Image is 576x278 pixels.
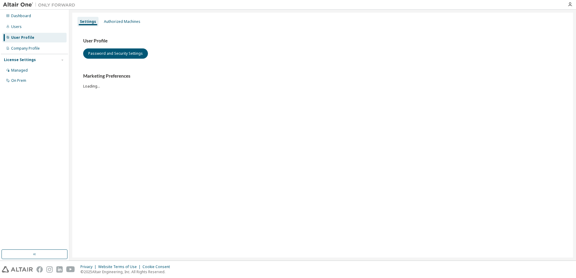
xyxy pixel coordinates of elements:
img: Altair One [3,2,78,8]
img: linkedin.svg [56,266,63,273]
div: Settings [80,19,96,24]
div: Dashboard [11,14,31,18]
div: Company Profile [11,46,40,51]
div: Managed [11,68,28,73]
h3: Marketing Preferences [83,73,562,79]
h3: User Profile [83,38,562,44]
div: Cookie Consent [142,264,174,269]
p: © 2025 Altair Engineering, Inc. All Rights Reserved. [80,269,174,274]
div: Users [11,24,22,29]
img: youtube.svg [66,266,75,273]
img: altair_logo.svg [2,266,33,273]
div: Website Terms of Use [98,264,142,269]
div: Authorized Machines [104,19,140,24]
img: facebook.svg [36,266,43,273]
div: Loading... [83,73,562,88]
div: License Settings [4,57,36,62]
div: User Profile [11,35,34,40]
button: Password and Security Settings [83,48,148,59]
div: On Prem [11,78,26,83]
div: Privacy [80,264,98,269]
img: instagram.svg [46,266,53,273]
